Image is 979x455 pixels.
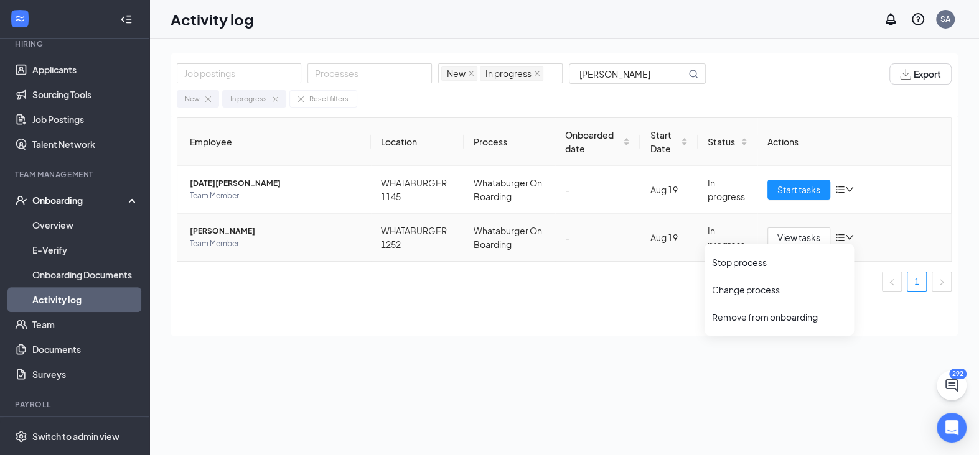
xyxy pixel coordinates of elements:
[15,194,27,206] svg: UserCheck
[911,12,925,27] svg: QuestionInfo
[712,256,846,269] div: Stop process
[32,337,139,362] a: Documents
[32,287,139,312] a: Activity log
[480,66,543,81] span: In progress
[32,82,139,107] a: Sourcing Tools
[190,225,361,237] span: [PERSON_NAME]
[32,132,139,157] a: Talent Network
[914,70,941,78] span: Export
[888,278,896,286] span: left
[777,183,820,196] span: Start tasks
[640,118,697,166] th: Start Date
[32,57,139,82] a: Applicants
[371,214,464,261] td: WHATABURGER 1252
[882,272,902,292] button: left
[555,118,640,166] th: Onboarded date
[835,232,845,242] span: bars
[949,369,967,379] div: 292
[190,190,361,202] span: Team Member
[15,169,136,180] div: Team Management
[190,237,361,250] span: Team Member
[464,166,556,214] td: Whataburger On Boarding
[767,180,830,200] button: Start tasks
[32,237,139,262] a: E-Verify
[708,176,748,203] div: In progress
[698,118,758,166] th: Status
[15,399,136,410] div: Payroll
[468,70,474,76] span: close
[485,67,532,80] span: In progress
[14,12,26,25] svg: WorkstreamLogo
[371,166,464,214] td: WHATABURGER 1145
[441,66,477,81] span: New
[883,12,898,27] svg: Notifications
[32,213,139,237] a: Overview
[15,39,136,49] div: Hiring
[650,128,678,155] span: Start Date
[32,194,128,206] div: Onboarding
[712,283,846,296] div: Change process
[757,118,951,166] th: Actions
[882,272,902,292] li: Previous Page
[708,224,748,251] div: In progress
[845,185,854,194] span: down
[32,262,139,287] a: Onboarding Documents
[120,13,133,25] svg: Collapse
[650,231,687,244] div: Aug 19
[940,14,950,24] div: SA
[32,430,119,443] div: Switch to admin view
[464,118,556,166] th: Process
[650,183,687,196] div: Aug 19
[688,69,698,79] svg: MagnifyingGlass
[32,107,139,132] a: Job Postings
[309,93,349,104] div: Reset filters
[177,118,371,166] th: Employee
[767,227,830,247] button: View tasks
[371,118,464,166] th: Location
[230,93,267,104] div: In progress
[464,214,556,261] td: Whataburger On Boarding
[565,231,630,244] div: -
[845,233,854,242] span: down
[938,278,945,286] span: right
[171,9,254,30] h1: Activity log
[15,430,27,443] svg: Settings
[190,177,361,190] span: [DATE][PERSON_NAME]
[708,135,739,149] span: Status
[937,413,967,443] div: Open Intercom Messenger
[534,70,540,76] span: close
[32,312,139,337] a: Team
[185,93,200,104] div: New
[907,272,926,291] a: 1
[889,63,952,85] button: Export
[907,272,927,292] li: 1
[712,311,846,323] div: Remove from onboarding
[932,272,952,292] button: right
[565,128,621,155] span: Onboarded date
[937,370,967,400] button: ChatActive
[944,378,959,393] svg: ChatActive
[835,185,845,195] span: bars
[447,67,466,80] span: New
[777,231,820,244] span: View tasks
[932,272,952,292] li: Next Page
[565,183,630,196] div: -
[32,362,139,387] a: Surveys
